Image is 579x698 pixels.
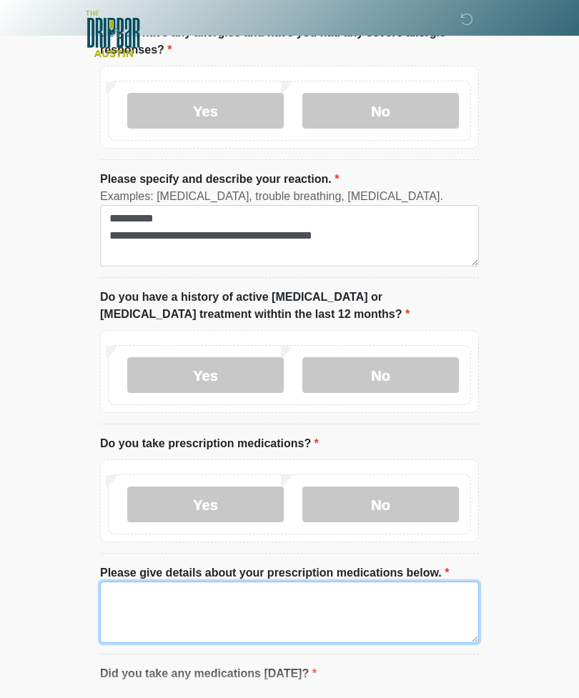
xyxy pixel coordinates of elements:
[100,435,319,452] label: Do you take prescription medications?
[302,487,459,522] label: No
[100,564,449,582] label: Please give details about your prescription medications below.
[127,93,284,129] label: Yes
[127,357,284,393] label: Yes
[302,93,459,129] label: No
[127,487,284,522] label: Yes
[100,665,317,682] label: Did you take any medications [DATE]?
[100,289,479,323] label: Do you have a history of active [MEDICAL_DATA] or [MEDICAL_DATA] treatment withtin the last 12 mo...
[86,11,140,57] img: The DRIPBaR - Austin The Domain Logo
[100,188,479,205] div: Examples: [MEDICAL_DATA], trouble breathing, [MEDICAL_DATA].
[302,357,459,393] label: No
[100,171,339,188] label: Please specify and describe your reaction.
